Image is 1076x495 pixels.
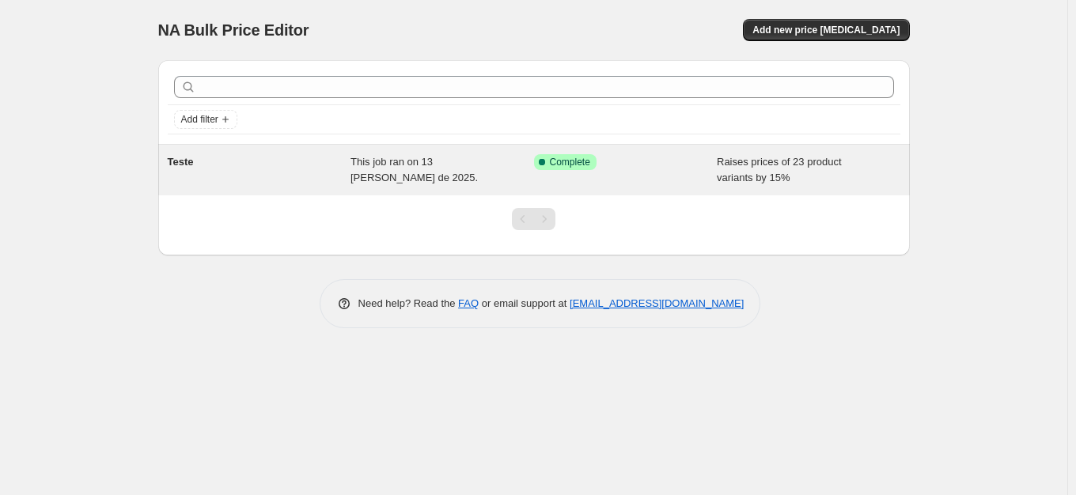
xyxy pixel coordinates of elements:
[358,297,459,309] span: Need help? Read the
[350,156,478,183] span: This job ran on 13 [PERSON_NAME] de 2025.
[458,297,479,309] a: FAQ
[570,297,744,309] a: [EMAIL_ADDRESS][DOMAIN_NAME]
[174,110,237,129] button: Add filter
[512,208,555,230] nav: Pagination
[752,24,900,36] span: Add new price [MEDICAL_DATA]
[181,113,218,126] span: Add filter
[168,156,194,168] span: Teste
[743,19,909,41] button: Add new price [MEDICAL_DATA]
[550,156,590,168] span: Complete
[158,21,309,39] span: NA Bulk Price Editor
[717,156,842,183] span: Raises prices of 23 product variants by 15%
[479,297,570,309] span: or email support at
